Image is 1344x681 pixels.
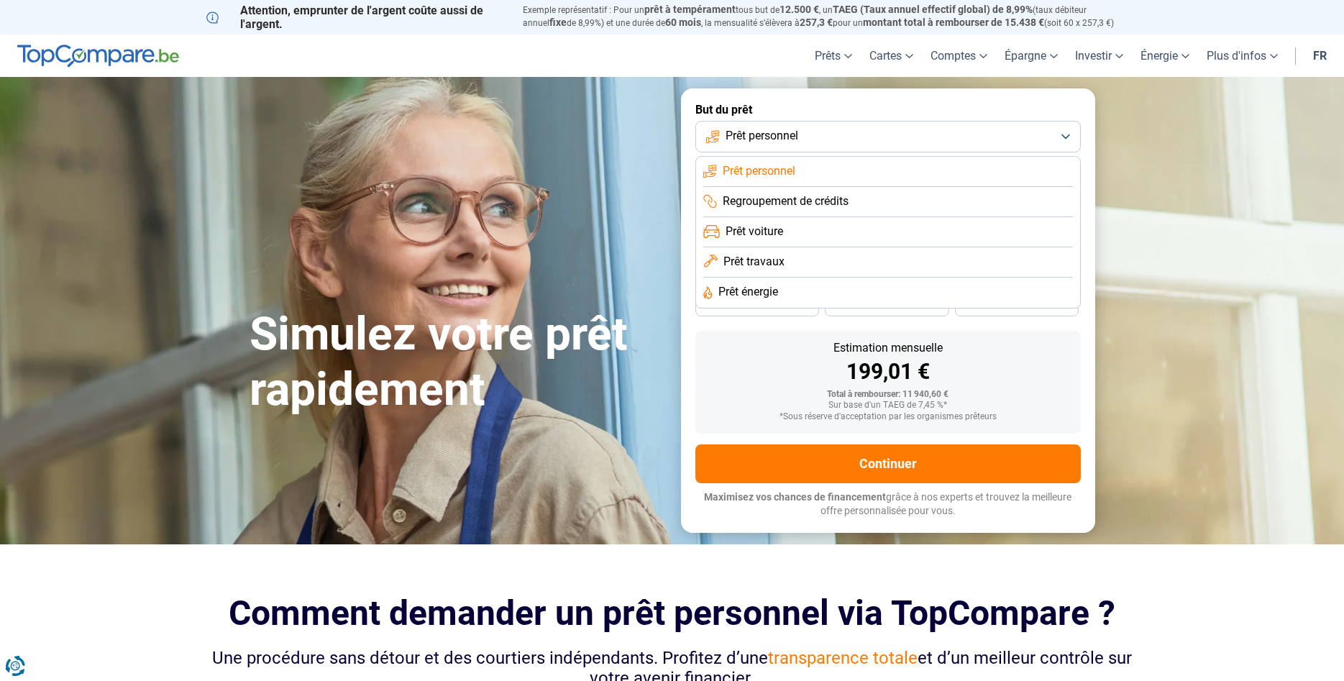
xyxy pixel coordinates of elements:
div: Estimation mensuelle [707,342,1069,354]
span: transparence totale [768,648,918,668]
div: Sur base d'un TAEG de 7,45 %* [707,401,1069,411]
h2: Comment demander un prêt personnel via TopCompare ? [206,593,1138,633]
div: Total à rembourser: 11 940,60 € [707,390,1069,400]
a: Prêts [806,35,861,77]
div: 199,01 € [707,361,1069,383]
div: *Sous réserve d'acceptation par les organismes prêteurs [707,412,1069,422]
label: But du prêt [695,103,1081,116]
a: Épargne [996,35,1066,77]
a: Énergie [1132,35,1198,77]
span: 36 mois [741,301,773,310]
span: 30 mois [871,301,902,310]
span: 257,3 € [800,17,833,28]
span: TAEG (Taux annuel effectif global) de 8,99% [833,4,1033,15]
span: Maximisez vos chances de financement [704,491,886,503]
a: Cartes [861,35,922,77]
span: Prêt voiture [726,224,783,239]
span: 60 mois [665,17,701,28]
p: Exemple représentatif : Pour un tous but de , un (taux débiteur annuel de 8,99%) et une durée de ... [523,4,1138,29]
h1: Simulez votre prêt rapidement [250,307,664,418]
span: Regroupement de crédits [723,193,849,209]
span: 12.500 € [780,4,819,15]
span: montant total à rembourser de 15.438 € [863,17,1044,28]
a: Comptes [922,35,996,77]
span: Prêt travaux [723,254,785,270]
a: Investir [1066,35,1132,77]
button: Continuer [695,444,1081,483]
img: TopCompare [17,45,179,68]
span: 24 mois [1001,301,1033,310]
span: prêt à tempérament [644,4,736,15]
span: Prêt personnel [726,128,798,144]
a: Plus d'infos [1198,35,1286,77]
span: fixe [549,17,567,28]
span: Prêt énergie [718,284,778,300]
span: Prêt personnel [723,163,795,179]
button: Prêt personnel [695,121,1081,152]
p: grâce à nos experts et trouvez la meilleure offre personnalisée pour vous. [695,490,1081,518]
a: fr [1304,35,1335,77]
p: Attention, emprunter de l'argent coûte aussi de l'argent. [206,4,506,31]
